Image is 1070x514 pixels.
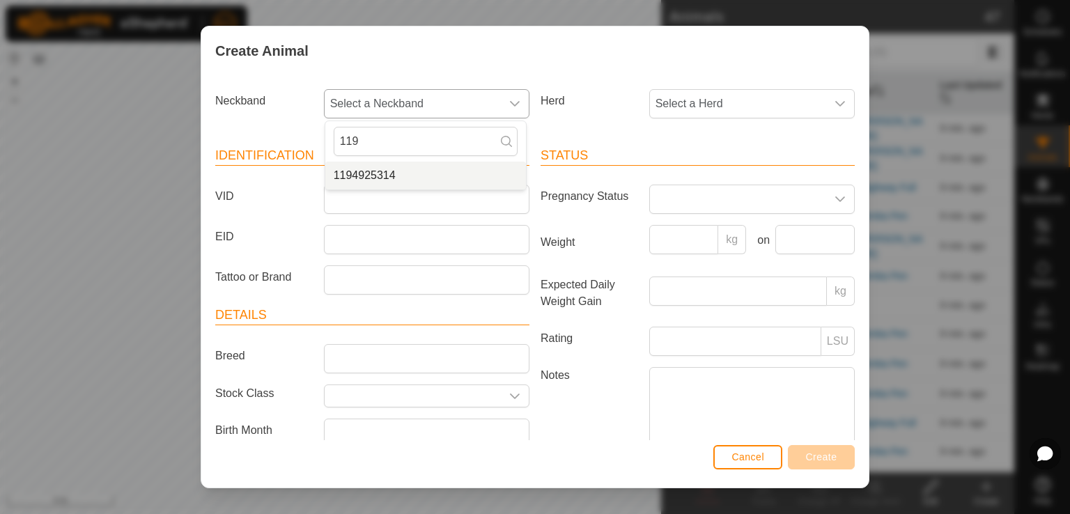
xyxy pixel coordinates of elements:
[210,419,318,442] label: Birth Month
[535,367,644,446] label: Notes
[501,90,529,118] div: dropdown trigger
[210,185,318,208] label: VID
[501,385,529,407] div: dropdown trigger
[215,146,529,166] header: Identification
[535,185,644,208] label: Pregnancy Status
[210,384,318,402] label: Stock Class
[334,167,396,184] span: 1194925314
[325,162,526,189] li: 1194925314
[752,232,770,249] label: on
[535,89,644,113] label: Herd
[215,306,529,325] header: Details
[826,185,854,213] div: dropdown trigger
[210,265,318,289] label: Tattoo or Brand
[535,327,644,350] label: Rating
[821,327,855,356] p-inputgroup-addon: LSU
[788,445,855,469] button: Create
[713,445,782,469] button: Cancel
[650,90,826,118] span: Select a Herd
[210,225,318,249] label: EID
[806,451,837,462] span: Create
[210,89,318,113] label: Neckband
[325,162,526,189] ul: Option List
[535,277,644,310] label: Expected Daily Weight Gain
[325,90,501,118] span: Select a Neckband
[731,451,764,462] span: Cancel
[210,344,318,368] label: Breed
[541,146,855,166] header: Status
[826,90,854,118] div: dropdown trigger
[535,225,644,260] label: Weight
[827,277,855,306] p-inputgroup-addon: kg
[215,40,309,61] span: Create Animal
[718,225,746,254] p-inputgroup-addon: kg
